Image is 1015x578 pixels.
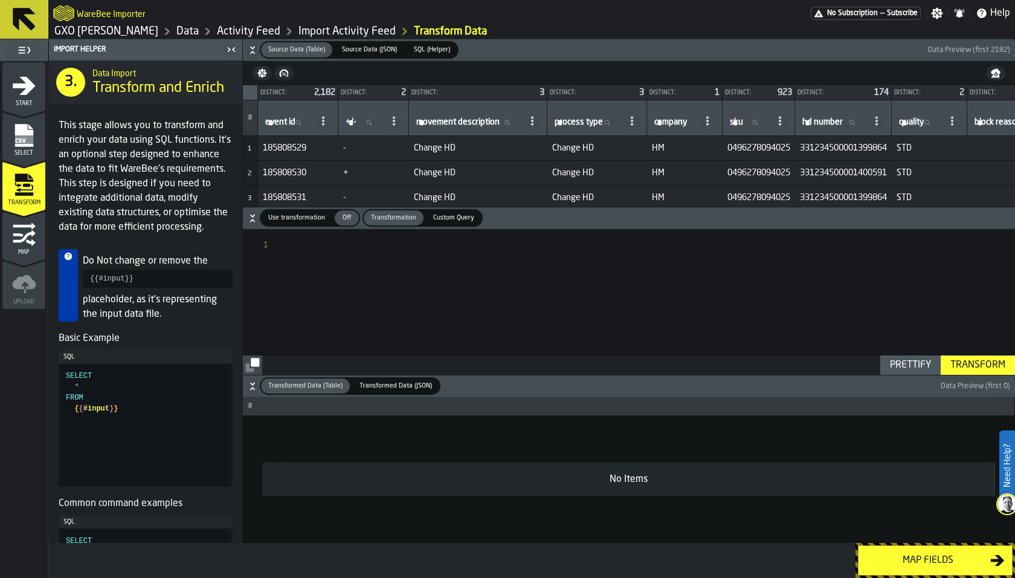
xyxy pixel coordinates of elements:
[243,39,1015,61] button: button-
[79,404,83,413] span: {
[428,213,479,223] span: Custom Query
[885,358,936,372] div: Prettify
[414,115,520,131] input: label
[897,143,962,153] span: STD
[263,381,347,391] span: Transformed Data (Table)
[892,85,967,100] div: StatList-item-Distinct:
[274,66,294,80] button: button-
[555,117,603,127] span: label
[83,254,233,268] p: Do Not change or remove the
[260,89,309,96] div: Distinct:
[265,117,295,127] span: label
[335,210,359,226] div: thumb
[405,41,459,59] label: button-switch-multi-SQL (Helper)
[66,537,92,545] span: SELECT
[647,85,722,100] div: StatList-item-Distinct:
[243,207,1015,229] button: button-
[926,7,948,19] label: button-toggle-Settings
[802,117,843,127] span: label
[243,375,1015,397] button: button-
[63,353,228,361] div: SQL
[797,89,869,96] div: Distinct:
[263,193,333,203] span: 185808531
[74,404,79,413] span: {
[986,66,1005,80] button: button-
[811,7,921,20] a: link-to-/wh/i/f1b1be29-3d23-4652-af3c-6364451f8f27/pricing/
[880,356,941,375] button: button-Prettify
[243,356,262,375] button: button-
[364,210,424,226] div: thumb
[314,88,335,97] span: 2,182
[416,117,500,127] span: label
[260,377,351,395] label: button-switch-multi-Transformed Data (Table)
[414,168,543,178] span: Change HD
[959,88,964,97] span: 2
[811,7,921,20] div: Menu Subscription
[337,213,356,223] span: Off
[411,89,535,96] div: Distinct:
[887,9,918,18] span: Subscribe
[897,115,940,131] input: label
[2,112,45,160] li: menu Select
[83,270,233,288] pre: {{#input}}
[263,213,330,223] span: Use transformation
[652,193,718,203] span: HM
[92,79,224,98] span: Transform and Enrich
[414,25,487,38] a: link-to-/wh/i/f1b1be29-3d23-4652-af3c-6364451f8f27/import/activity/
[263,45,330,55] span: Source Data (Table)
[414,143,543,153] span: Change HD
[248,195,251,202] span: 3
[248,402,253,411] span: #
[362,209,425,227] label: button-switch-multi-Transformation
[260,209,333,227] label: button-switch-multi-Use transformation
[2,100,45,107] span: Start
[426,210,482,226] div: thumb
[176,25,199,38] a: link-to-/wh/i/f1b1be29-3d23-4652-af3c-6364451f8f27/data
[550,89,634,96] div: Distinct:
[2,150,45,157] span: Select
[355,381,437,391] span: Transformed Data (JSON)
[109,404,114,413] span: }
[401,88,406,97] span: 2
[2,211,45,259] li: menu Map
[343,115,382,131] input: label
[552,115,620,131] input: label
[727,143,790,153] span: 0496278094025
[263,115,311,131] input: label
[894,89,955,96] div: Distinct:
[341,89,396,96] div: Distinct:
[928,46,1010,54] span: Data Preview (first 2182)
[83,404,109,413] span: #input
[260,41,333,59] label: button-switch-multi-Source Data (Table)
[866,553,990,568] div: Map fields
[800,168,887,178] span: 331234500001400591
[654,117,687,127] span: label
[971,6,1015,21] label: button-toggle-Help
[899,117,924,127] span: label
[730,117,743,127] span: label
[248,146,251,152] span: 1
[723,85,794,100] div: StatList-item-Distinct:
[248,114,253,122] span: #
[990,6,1010,21] span: Help
[409,85,547,100] div: StatList-item-Distinct:
[59,331,233,346] h5: Basic Example
[949,7,970,19] label: button-toggle-Notifications
[77,7,146,19] h2: Sub Title
[2,42,45,59] label: button-toggle-Toggle Full Menu
[725,89,773,96] div: Distinct:
[652,115,695,131] input: label
[51,45,223,54] div: Import Helper
[407,42,457,57] div: thumb
[827,9,878,18] span: No Subscription
[343,193,404,203] span: -
[800,143,887,153] span: 331234500001399864
[59,119,233,235] p: This stage allows you to transform and enrich your data using SQL functions. It's an optional ste...
[49,60,242,104] div: title-Transform and Enrich
[552,168,642,178] span: Change HD
[53,24,532,39] nav: Breadcrumb
[552,193,642,203] span: Change HD
[114,404,118,413] span: }
[800,115,865,131] input: label
[652,168,718,178] span: HM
